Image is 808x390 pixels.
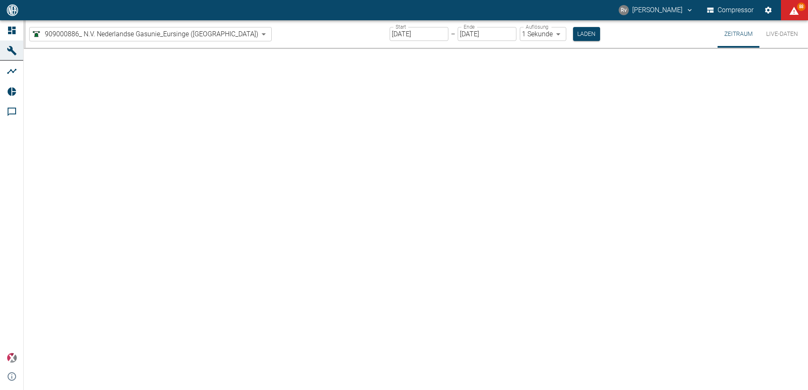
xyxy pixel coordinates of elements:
div: Rv [619,5,629,15]
input: DD.MM.YYYY [390,27,448,41]
button: Laden [573,27,600,41]
input: DD.MM.YYYY [458,27,516,41]
div: 1 Sekunde [520,27,566,41]
label: Auflösung [526,23,549,30]
label: Ende [464,23,475,30]
p: – [451,29,455,39]
span: 909000886_ N.V. Nederlandse Gasunie_Eursinge ([GEOGRAPHIC_DATA]) [45,29,258,39]
button: Zeitraum [718,20,759,48]
button: Live-Daten [759,20,805,48]
img: logo [6,4,19,16]
button: Einstellungen [761,3,776,18]
a: 909000886_ N.V. Nederlandse Gasunie_Eursinge ([GEOGRAPHIC_DATA]) [31,29,258,39]
button: robert.vanlienen@neuman-esser.com [617,3,695,18]
label: Start [396,23,406,30]
span: 88 [797,3,805,11]
img: Xplore Logo [7,353,17,363]
button: Compressor [705,3,756,18]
